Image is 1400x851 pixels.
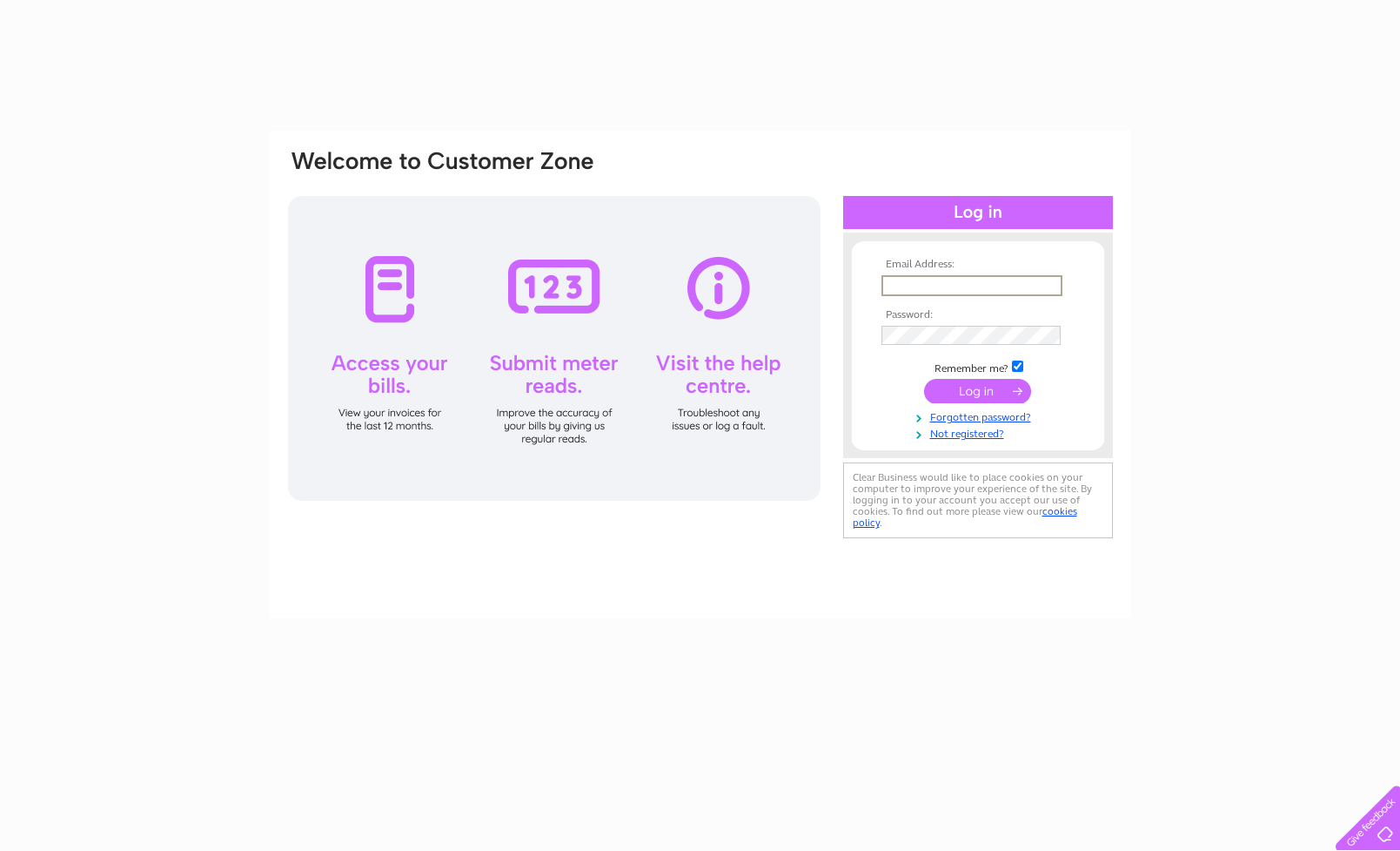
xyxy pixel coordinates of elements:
[881,424,1079,441] a: Not registered?
[924,379,1031,403] input: Submit
[853,505,1077,529] a: cookies policy
[877,309,1079,321] th: Password:
[877,358,1079,375] td: Remember me?
[881,408,1079,424] a: Forgotten password?
[877,259,1079,271] th: Email Address:
[843,463,1113,538] div: Clear Business would like to place cookies on your computer to improve your experience of the sit...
